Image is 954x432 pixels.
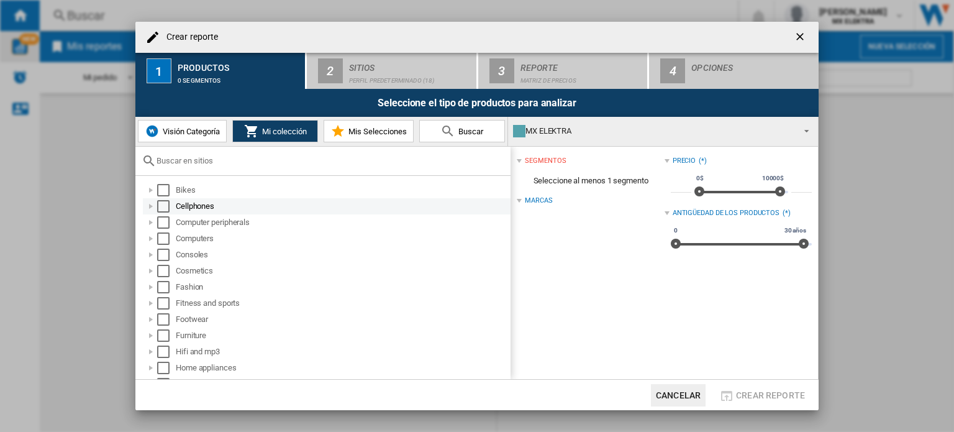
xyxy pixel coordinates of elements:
[176,281,509,293] div: Fashion
[157,313,176,326] md-checkbox: Select
[691,58,814,71] div: Opciones
[232,120,318,142] button: Mi colección
[176,200,509,213] div: Cellphones
[138,120,227,142] button: Visión Categoría
[455,127,483,136] span: Buscar
[672,226,679,236] span: 0
[478,53,649,89] button: 3 Reporte Matriz de precios
[157,378,176,390] md-checkbox: Select
[157,249,176,261] md-checkbox: Select
[157,200,176,213] md-checkbox: Select
[135,53,306,89] button: 1 Productos 0 segmentos
[160,31,218,44] h4: Crear reporte
[307,53,478,89] button: 2 Sitios Perfil predeterminado (18)
[489,58,514,83] div: 3
[694,173,706,183] span: 0$
[176,297,509,310] div: Fitness and sports
[135,22,819,411] md-dialog: Crear reporte ...
[651,384,706,407] button: Cancelar
[525,156,566,166] div: segmentos
[157,156,504,165] input: Buscar en sitios
[660,58,685,83] div: 4
[157,216,176,229] md-checkbox: Select
[178,58,300,71] div: Productos
[760,173,786,183] span: 10000$
[794,30,809,45] ng-md-icon: getI18NText('BUTTONS.CLOSE_DIALOG')
[649,53,819,89] button: 4 Opciones
[349,71,471,84] div: Perfil predeterminado (18)
[259,127,307,136] span: Mi colección
[783,226,808,236] span: 30 años
[520,71,643,84] div: Matriz de precios
[789,25,814,50] button: getI18NText('BUTTONS.CLOSE_DIALOG')
[178,71,300,84] div: 0 segmentos
[513,122,793,140] div: MX ELEKTRA
[176,313,509,326] div: Footwear
[176,329,509,342] div: Furniture
[157,184,176,196] md-checkbox: Select
[157,297,176,310] md-checkbox: Select
[135,89,819,117] div: Seleccione el tipo de productos para analizar
[176,184,509,196] div: Bikes
[673,208,779,218] div: Antigüedad de los productos
[517,169,664,193] span: Seleccione al menos 1 segmento
[157,329,176,342] md-checkbox: Select
[176,362,509,374] div: Home appliances
[176,265,509,277] div: Cosmetics
[145,124,160,139] img: wiser-icon-blue.png
[345,127,407,136] span: Mis Selecciones
[157,232,176,245] md-checkbox: Select
[736,390,805,400] span: Crear reporte
[520,58,643,71] div: Reporte
[673,156,696,166] div: Precio
[419,120,505,142] button: Buscar
[157,346,176,358] md-checkbox: Select
[147,58,171,83] div: 1
[715,384,809,407] button: Crear reporte
[176,378,509,390] div: Jewelry
[157,362,176,374] md-checkbox: Select
[176,249,509,261] div: Consoles
[176,346,509,358] div: Hifi and mp3
[157,265,176,277] md-checkbox: Select
[176,216,509,229] div: Computer peripherals
[525,196,552,206] div: Marcas
[324,120,414,142] button: Mis Selecciones
[349,58,471,71] div: Sitios
[157,281,176,293] md-checkbox: Select
[160,127,220,136] span: Visión Categoría
[318,58,343,83] div: 2
[176,232,509,245] div: Computers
